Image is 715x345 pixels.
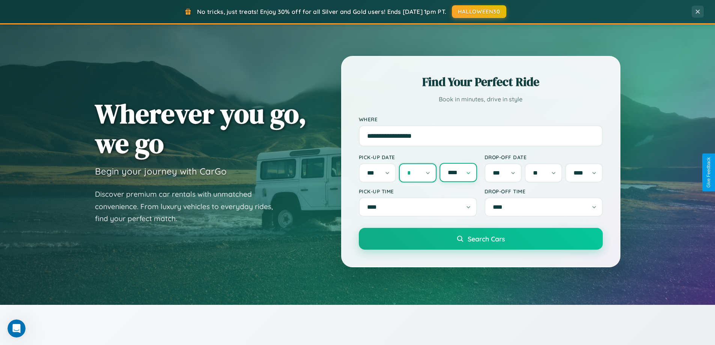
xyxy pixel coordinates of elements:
label: Pick-up Date [359,154,477,160]
label: Drop-off Date [485,154,603,160]
h2: Find Your Perfect Ride [359,74,603,90]
button: HALLOWEEN30 [452,5,506,18]
label: Pick-up Time [359,188,477,194]
label: Where [359,116,603,122]
p: Book in minutes, drive in style [359,94,603,105]
button: Search Cars [359,228,603,250]
iframe: Intercom live chat [8,319,26,337]
p: Discover premium car rentals with unmatched convenience. From luxury vehicles to everyday rides, ... [95,188,283,225]
h3: Begin your journey with CarGo [95,166,227,177]
label: Drop-off Time [485,188,603,194]
span: No tricks, just treats! Enjoy 30% off for all Silver and Gold users! Ends [DATE] 1pm PT. [197,8,446,15]
div: Give Feedback [706,157,711,188]
h1: Wherever you go, we go [95,99,307,158]
span: Search Cars [468,235,505,243]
